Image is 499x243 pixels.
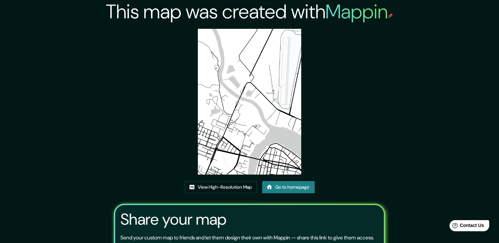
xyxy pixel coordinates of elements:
[185,181,257,193] a: View High-Resolution Map
[262,181,315,193] a: Go to homepage
[441,217,492,236] iframe: Help widget launcher
[120,210,226,229] h3: Share your map
[120,234,374,242] p: Send your custom map to friends and let them design their own with Mappin — share this link to gi...
[198,29,301,175] img: created-map
[388,13,393,18] img: mappin-pin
